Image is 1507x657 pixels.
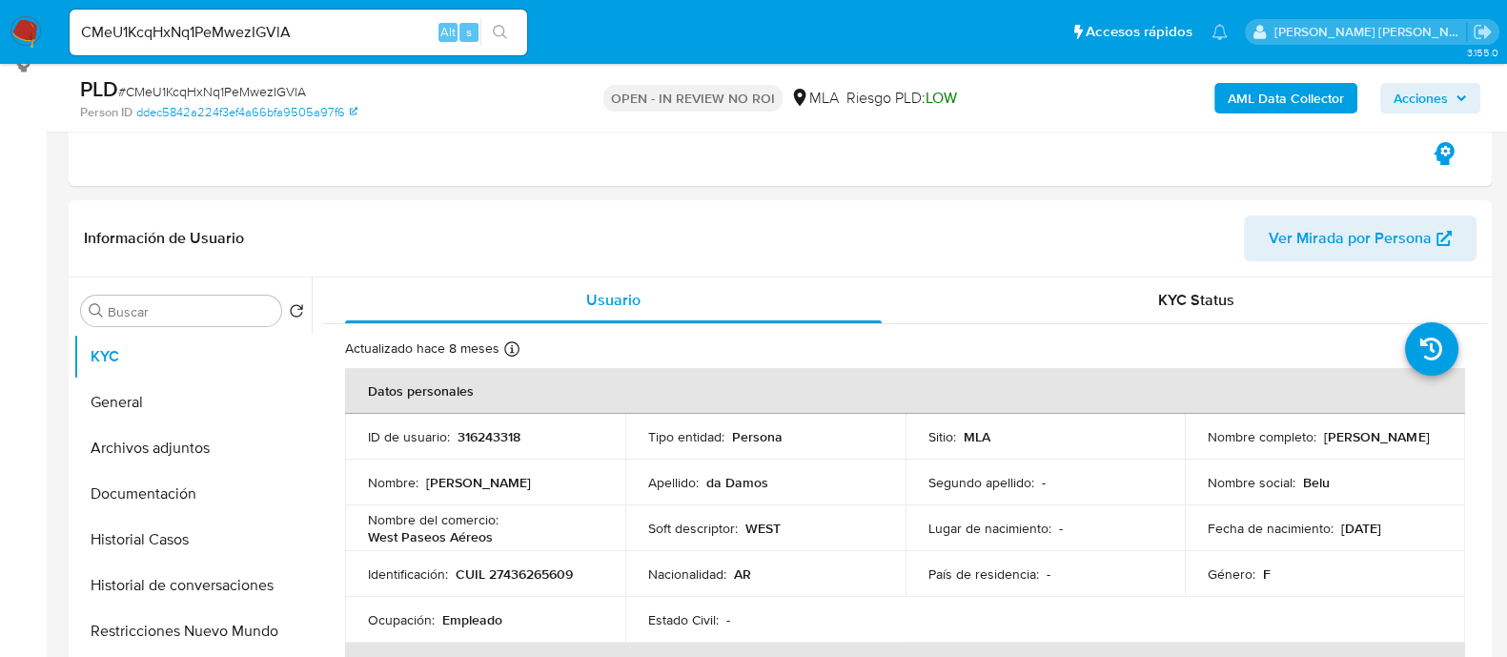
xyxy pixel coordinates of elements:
[73,471,312,517] button: Documentación
[73,334,312,380] button: KYC
[1263,565,1271,583] p: F
[1158,289,1234,311] span: KYC Status
[1214,83,1357,113] button: AML Data Collector
[368,511,499,528] p: Nombre del comercio :
[732,428,783,445] p: Persona
[289,303,304,324] button: Volver al orden por defecto
[1269,216,1432,261] span: Ver Mirada por Persona
[456,565,573,583] p: CUIL 27436265609
[1394,83,1448,113] span: Acciones
[1303,474,1330,491] p: Belu
[726,611,730,628] p: -
[964,428,990,445] p: MLA
[118,82,306,101] span: # CMeU1KcqHxNq1PeMwezIGVlA
[345,339,499,358] p: Actualizado hace 8 meses
[1208,520,1334,537] p: Fecha de nacimiento :
[368,565,448,583] p: Identificación :
[1466,45,1497,60] span: 3.155.0
[1380,83,1480,113] button: Acciones
[734,565,751,583] p: AR
[73,608,312,654] button: Restricciones Nuevo Mundo
[648,520,738,537] p: Soft descriptor :
[648,565,726,583] p: Nacionalidad :
[136,104,357,121] a: ddec5842a224f3ef4a66bfa9505a97f6
[928,520,1051,537] p: Lugar de nacimiento :
[368,474,418,491] p: Nombre :
[706,474,768,491] p: da Damos
[368,611,435,628] p: Ocupación :
[466,23,472,41] span: s
[1208,565,1255,583] p: Género :
[1324,428,1429,445] p: [PERSON_NAME]
[1208,428,1316,445] p: Nombre completo :
[84,229,244,248] h1: Información de Usuario
[70,20,527,45] input: Buscar usuario o caso...
[745,520,781,537] p: WEST
[368,428,450,445] p: ID de usuario :
[846,88,957,109] span: Riesgo PLD:
[108,303,274,320] input: Buscar
[648,611,719,628] p: Estado Civil :
[442,611,502,628] p: Empleado
[928,428,956,445] p: Sitio :
[928,474,1034,491] p: Segundo apellido :
[926,87,957,109] span: LOW
[790,88,839,109] div: MLA
[1086,22,1192,42] span: Accesos rápidos
[1244,216,1476,261] button: Ver Mirada por Persona
[89,303,104,318] button: Buscar
[1341,520,1381,537] p: [DATE]
[1047,565,1050,583] p: -
[1042,474,1046,491] p: -
[368,528,493,545] p: West Paseos Aéreos
[648,474,699,491] p: Apellido :
[648,428,724,445] p: Tipo entidad :
[73,563,312,608] button: Historial de conversaciones
[1274,23,1467,41] p: emmanuel.vitiello@mercadolibre.com
[480,19,519,46] button: search-icon
[73,425,312,471] button: Archivos adjuntos
[603,85,783,112] p: OPEN - IN REVIEW NO ROI
[1228,83,1344,113] b: AML Data Collector
[928,565,1039,583] p: País de residencia :
[1212,24,1228,40] a: Notificaciones
[1059,520,1063,537] p: -
[458,428,520,445] p: 316243318
[73,380,312,425] button: General
[80,73,118,104] b: PLD
[73,517,312,563] button: Historial Casos
[1208,474,1295,491] p: Nombre social :
[80,104,132,121] b: Person ID
[440,23,456,41] span: Alt
[345,368,1465,414] th: Datos personales
[426,474,531,491] p: [PERSON_NAME]
[1473,22,1493,42] a: Salir
[586,289,641,311] span: Usuario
